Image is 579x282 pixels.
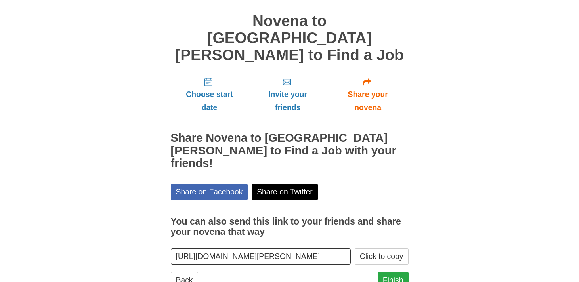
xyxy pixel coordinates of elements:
button: Click to copy [355,248,409,265]
span: Invite your friends [256,88,319,114]
h3: You can also send this link to your friends and share your novena that way [171,217,409,237]
h1: Novena to [GEOGRAPHIC_DATA][PERSON_NAME] to Find a Job [171,13,409,63]
a: Share on Facebook [171,184,248,200]
a: Choose start date [171,71,248,118]
a: Share your novena [327,71,409,118]
span: Share your novena [335,88,401,114]
span: Choose start date [179,88,241,114]
h2: Share Novena to [GEOGRAPHIC_DATA][PERSON_NAME] to Find a Job with your friends! [171,132,409,170]
a: Invite your friends [248,71,327,118]
a: Share on Twitter [252,184,318,200]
